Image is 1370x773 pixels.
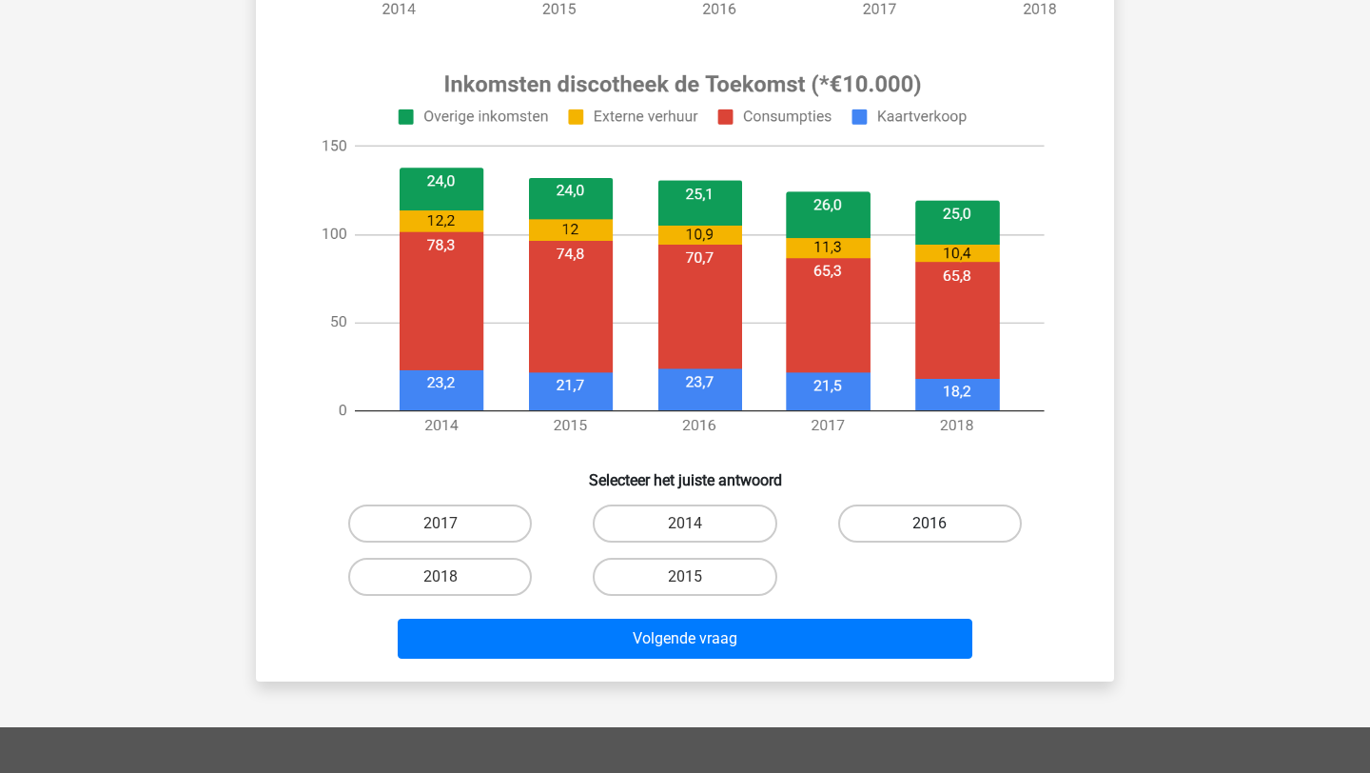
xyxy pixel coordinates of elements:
h6: Selecteer het juiste antwoord [286,456,1084,489]
label: 2014 [593,505,776,543]
label: 2017 [348,505,532,543]
label: 2018 [348,558,532,596]
button: Volgende vraag [398,619,973,659]
label: 2016 [838,505,1022,543]
label: 2015 [593,558,776,596]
